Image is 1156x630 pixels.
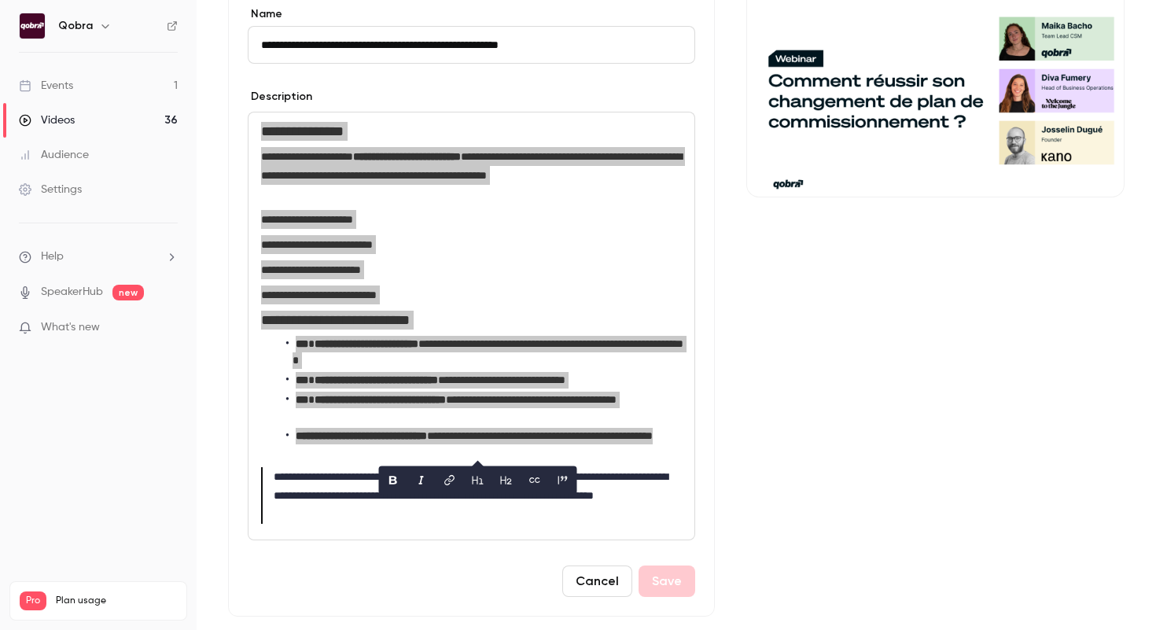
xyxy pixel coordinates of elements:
[19,112,75,128] div: Videos
[112,285,144,300] span: new
[159,321,178,335] iframe: Noticeable Trigger
[41,249,64,265] span: Help
[562,566,632,597] button: Cancel
[248,89,312,105] label: Description
[58,18,93,34] h6: Qobra
[409,468,434,493] button: italic
[19,182,82,197] div: Settings
[19,249,178,265] li: help-dropdown-opener
[19,147,89,163] div: Audience
[20,13,45,39] img: Qobra
[437,468,462,493] button: link
[56,595,177,607] span: Plan usage
[550,468,576,493] button: blockquote
[19,78,73,94] div: Events
[41,284,103,300] a: SpeakerHub
[20,591,46,610] span: Pro
[248,6,695,22] label: Name
[381,468,406,493] button: bold
[248,112,695,540] section: description
[41,319,100,336] span: What's new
